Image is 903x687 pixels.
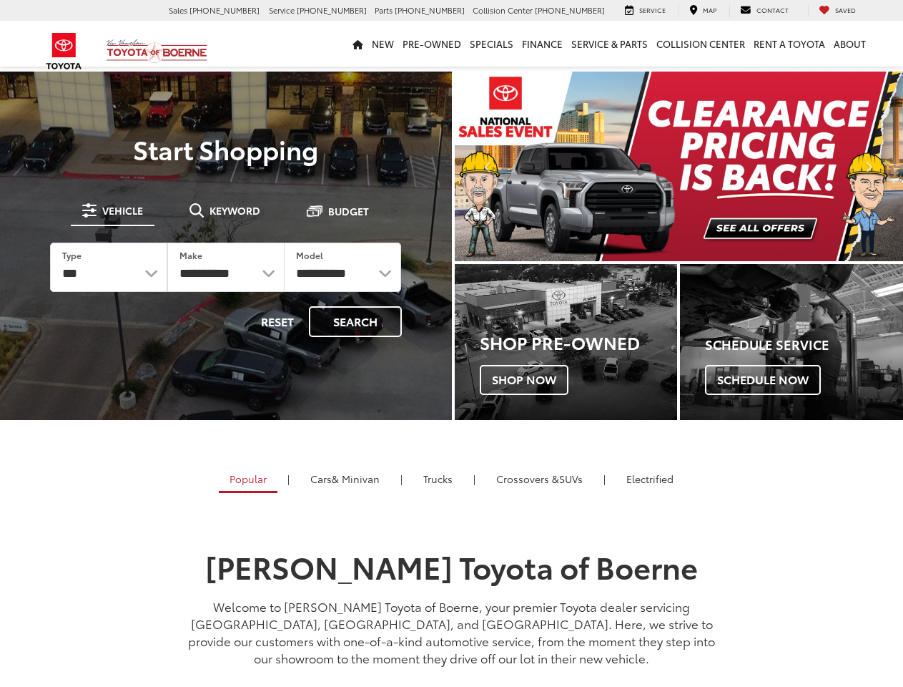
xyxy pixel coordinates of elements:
li: | [284,472,293,486]
span: [PHONE_NUMBER] [189,4,260,16]
a: Cars [300,467,390,491]
div: Toyota [455,264,678,420]
span: Service [639,5,666,14]
a: About [829,21,870,67]
span: Schedule Now [705,365,821,395]
h3: Shop Pre-Owned [480,333,678,351]
span: [PHONE_NUMBER] [297,4,367,16]
span: Saved [835,5,856,14]
span: & Minivan [332,472,380,486]
label: Make [179,249,202,261]
p: Welcome to [PERSON_NAME] Toyota of Boerne, your premier Toyota dealer servicing [GEOGRAPHIC_DATA]... [184,598,720,666]
span: Keyword [209,205,260,215]
span: [PHONE_NUMBER] [535,4,605,16]
span: [PHONE_NUMBER] [395,4,465,16]
span: Crossovers & [496,472,559,486]
a: Pre-Owned [398,21,465,67]
span: Sales [169,4,187,16]
a: Specials [465,21,518,67]
img: Toyota [37,28,91,74]
a: Popular [219,467,277,493]
a: SUVs [485,467,593,491]
li: | [397,472,406,486]
button: Search [309,306,402,337]
a: Contact [729,4,799,17]
li: | [600,472,609,486]
a: Electrified [616,467,684,491]
a: New [367,21,398,67]
a: Collision Center [652,21,749,67]
button: Click to view previous picture. [455,100,522,233]
a: Service & Parts: Opens in a new tab [567,21,652,67]
a: Service [614,4,676,17]
h4: Schedule Service [705,338,903,352]
span: Service [269,4,295,16]
span: Shop Now [480,365,568,395]
span: Budget [328,206,369,216]
span: Map [703,5,716,14]
li: | [470,472,479,486]
a: Map [679,4,727,17]
a: Shop Pre-Owned Shop Now [455,264,678,420]
label: Model [296,249,323,261]
label: Type [62,249,82,261]
button: Reset [249,306,306,337]
span: Vehicle [102,205,143,215]
span: Parts [375,4,393,16]
a: Rent a Toyota [749,21,829,67]
h1: [PERSON_NAME] Toyota of Boerne [184,550,720,583]
span: Collision Center [473,4,533,16]
a: Trucks [413,467,463,491]
img: Vic Vaughan Toyota of Boerne [106,39,208,64]
a: Schedule Service Schedule Now [680,264,903,420]
button: Click to view next picture. [836,100,903,233]
a: Home [348,21,367,67]
div: Toyota [680,264,903,420]
a: Finance [518,21,567,67]
a: My Saved Vehicles [808,4,867,17]
span: Contact [756,5,789,14]
p: Start Shopping [30,135,422,163]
